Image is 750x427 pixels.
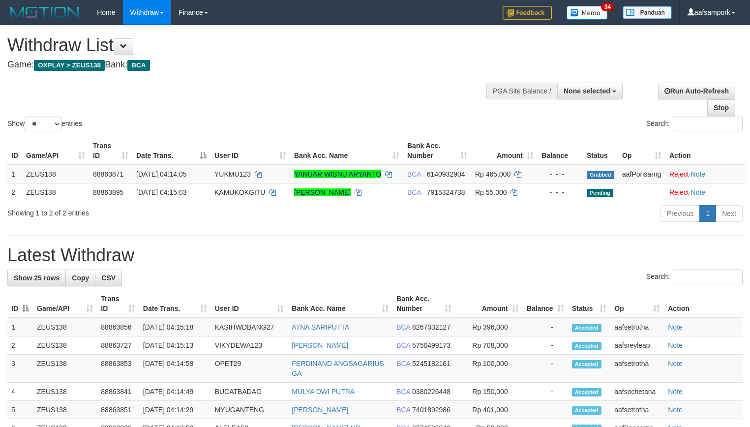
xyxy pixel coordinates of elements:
[668,360,683,367] a: Note
[610,290,664,318] th: Op: activate to sort column ascending
[673,117,743,131] input: Search:
[7,137,22,165] th: ID
[610,318,664,336] td: aafsetrotha
[668,406,683,414] a: Note
[668,388,683,396] a: Note
[412,388,450,396] span: Copy 0380226448 to clipboard
[572,324,601,332] span: Accepted
[716,205,743,222] a: Next
[665,137,745,165] th: Action
[665,165,745,183] td: ·
[475,170,510,178] span: Rp 465.000
[610,355,664,383] td: aafsetrotha
[211,336,288,355] td: VIKYDEWA123
[292,388,355,396] a: MULYA DWI PUTRA
[427,170,465,178] span: Copy 6140932904 to clipboard
[455,290,523,318] th: Amount: activate to sort column ascending
[7,117,82,131] label: Show entries
[618,137,665,165] th: Op: activate to sort column ascending
[33,355,97,383] td: ZEUS138
[7,35,490,55] h1: Withdraw List
[72,274,89,282] span: Copy
[572,388,601,396] span: Accepted
[610,383,664,401] td: aafsochetana
[7,183,22,201] td: 2
[139,401,211,419] td: [DATE] 04:14:29
[412,360,450,367] span: Copy 5245182161 to clipboard
[396,323,410,331] span: BCA
[669,188,689,196] a: Reject
[97,336,139,355] td: 88863727
[523,318,568,336] td: -
[7,204,305,218] div: Showing 1 to 2 of 2 entries
[669,170,689,178] a: Reject
[93,170,123,178] span: 88863871
[455,355,523,383] td: Rp 100,000
[412,406,450,414] span: Copy 7401892986 to clipboard
[396,360,410,367] span: BCA
[541,187,579,197] div: - - -
[557,83,623,99] button: None selected
[132,137,210,165] th: Date Trans.: activate to sort column descending
[33,401,97,419] td: ZEUS138
[392,290,455,318] th: Bank Acc. Number: activate to sort column ascending
[455,318,523,336] td: Rp 396,000
[412,323,450,331] span: Copy 8267032127 to clipboard
[523,336,568,355] td: -
[567,6,608,20] img: Button%20Memo.svg
[211,290,288,318] th: User ID: activate to sort column ascending
[7,245,743,265] h1: Latest Withdraw
[403,137,471,165] th: Bank Acc. Number: activate to sort column ascending
[7,60,490,70] h4: Game: Bank:
[7,270,66,286] a: Show 25 rows
[572,406,601,415] span: Accepted
[503,6,552,20] img: Feedback.jpg
[541,169,579,179] div: - - -
[7,383,33,401] td: 4
[475,188,507,196] span: Rp 55.000
[396,341,410,349] span: BCA
[14,274,60,282] span: Show 25 rows
[564,87,610,95] span: None selected
[455,336,523,355] td: Rp 708,000
[455,383,523,401] td: Rp 150,000
[471,137,538,165] th: Amount: activate to sort column ascending
[22,165,89,183] td: ZEUS138
[660,205,700,222] a: Previous
[290,137,403,165] th: Bank Acc. Name: activate to sort column ascending
[486,83,557,99] div: PGA Site Balance /
[618,165,665,183] td: aafPonsarng
[139,383,211,401] td: [DATE] 04:14:49
[22,183,89,201] td: ZEUS138
[572,342,601,350] span: Accepted
[407,188,421,196] span: BCA
[292,323,349,331] a: ATNA SARIPUTTA
[34,60,105,71] span: OXPLAY > ZEUS138
[214,170,251,178] span: YUKMU123
[97,290,139,318] th: Trans ID: activate to sort column ascending
[97,355,139,383] td: 88863853
[210,137,290,165] th: User ID: activate to sort column ascending
[427,188,465,196] span: Copy 7915324738 to clipboard
[33,383,97,401] td: ZEUS138
[658,83,735,99] a: Run Auto-Refresh
[691,170,706,178] a: Note
[89,137,132,165] th: Trans ID: activate to sort column ascending
[668,341,683,349] a: Note
[601,2,614,11] span: 34
[33,336,97,355] td: ZEUS138
[572,360,601,368] span: Accepted
[292,360,384,377] a: FERDINAND ANGSAGARIUS GA
[97,383,139,401] td: 88863841
[407,170,421,178] span: BCA
[610,401,664,419] td: aafsetrotha
[7,355,33,383] td: 3
[33,318,97,336] td: ZEUS138
[139,290,211,318] th: Date Trans.: activate to sort column ascending
[523,383,568,401] td: -
[646,270,743,284] label: Search:
[568,290,611,318] th: Status: activate to sort column ascending
[587,171,614,179] span: Grabbed
[523,401,568,419] td: -
[7,336,33,355] td: 2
